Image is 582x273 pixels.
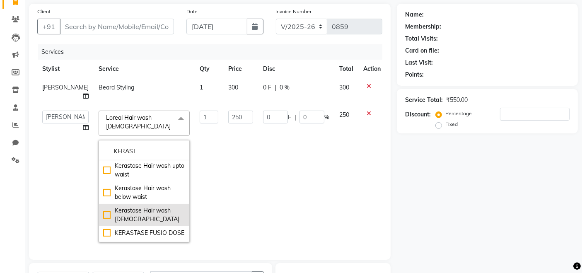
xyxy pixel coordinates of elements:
span: | [275,83,276,92]
div: Last Visit: [405,58,433,67]
th: Qty [195,60,223,78]
label: Fixed [445,121,458,128]
div: Points: [405,70,424,79]
div: Name: [405,10,424,19]
div: Kerastase Hair wash [DEMOGRAPHIC_DATA] [103,206,185,224]
div: Kerastase Hair wash below waist [103,184,185,201]
span: Beard Styling [99,84,134,91]
div: Service Total: [405,96,443,104]
th: Action [358,60,386,78]
span: % [324,113,329,122]
span: | [295,113,296,122]
div: Membership: [405,22,441,31]
a: x [171,123,174,130]
div: Discount: [405,110,431,119]
label: Percentage [445,110,472,117]
span: Loreal Hair wash [DEMOGRAPHIC_DATA] [106,114,171,130]
div: Services [38,44,389,60]
span: F [288,113,291,122]
button: +91 [37,19,60,34]
div: ₹550.00 [446,96,468,104]
label: Client [37,8,51,15]
th: Price [223,60,258,78]
div: Card on file: [405,46,439,55]
span: 0 F [263,83,271,92]
label: Invoice Number [276,8,312,15]
th: Service [94,60,195,78]
span: [PERSON_NAME] [42,84,89,91]
label: Date [186,8,198,15]
div: Total Visits: [405,34,438,43]
th: Disc [258,60,334,78]
span: 300 [228,84,238,91]
th: Total [334,60,358,78]
th: Stylist [37,60,94,78]
div: Kerastase Hair wash upto waist [103,162,185,179]
input: multiselect-search [103,147,185,156]
span: 0 % [280,83,290,92]
span: 300 [339,84,349,91]
div: KERASTASE FUSIO DOSE [103,229,185,237]
input: Search by Name/Mobile/Email/Code [60,19,174,34]
span: 250 [339,111,349,118]
span: 1 [200,84,203,91]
